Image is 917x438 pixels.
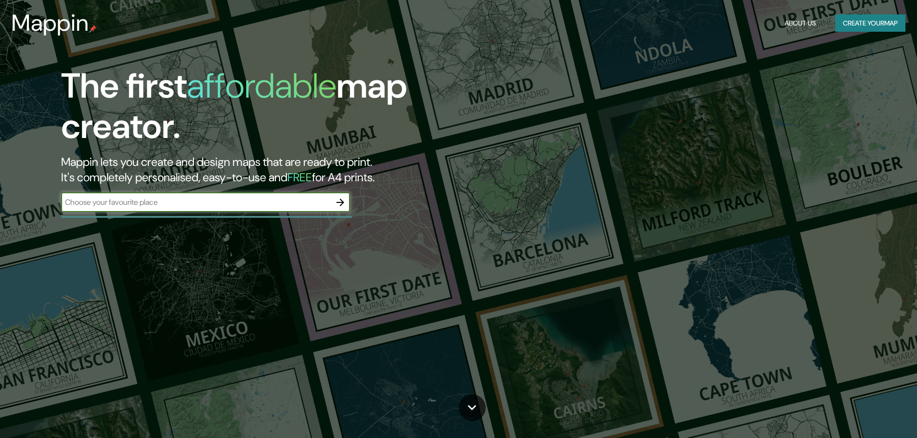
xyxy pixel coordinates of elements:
[835,14,905,32] button: Create yourmap
[89,25,97,33] img: mappin-pin
[187,63,336,108] h1: affordable
[12,10,89,37] h3: Mappin
[61,197,331,208] input: Choose your favourite place
[61,66,520,154] h1: The first map creator.
[61,154,520,185] h2: Mappin lets you create and design maps that are ready to print. It's completely personalised, eas...
[287,170,312,185] h5: FREE
[781,14,820,32] button: About Us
